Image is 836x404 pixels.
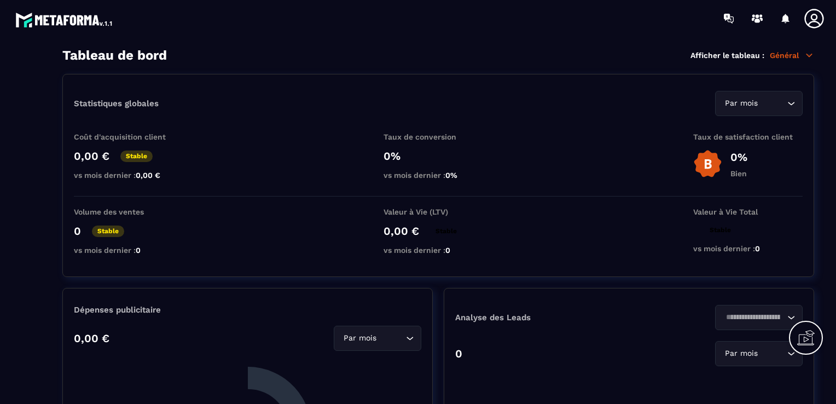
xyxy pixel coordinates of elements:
p: vs mois dernier : [74,246,183,255]
p: Stable [120,151,153,162]
input: Search for option [722,311,785,324]
p: Volume des ventes [74,207,183,216]
p: 0,00 € [74,332,109,345]
h3: Tableau de bord [62,48,167,63]
p: Dépenses publicitaire [74,305,421,315]
p: 0% [384,149,493,163]
div: Search for option [715,341,803,366]
p: Stable [704,224,736,236]
p: 0,00 € [74,149,109,163]
p: 0 [455,347,462,360]
img: b-badge-o.b3b20ee6.svg [693,149,722,178]
p: Stable [92,226,124,237]
span: 0% [445,171,457,180]
span: 0 [445,246,450,255]
p: Afficher le tableau : [690,51,764,60]
div: Search for option [334,326,421,351]
p: Général [770,50,814,60]
p: 0% [730,151,747,164]
p: Statistiques globales [74,99,159,108]
p: vs mois dernier : [384,171,493,180]
p: Taux de satisfaction client [693,132,803,141]
img: logo [15,10,114,30]
p: Valeur à Vie (LTV) [384,207,493,216]
p: Stable [430,226,462,237]
p: Coût d'acquisition client [74,132,183,141]
span: 0,00 € [136,171,160,180]
span: Par mois [341,332,379,344]
div: Search for option [715,91,803,116]
input: Search for option [379,332,403,344]
input: Search for option [760,97,785,109]
p: Valeur à Vie Total [693,207,803,216]
p: 0,00 € [384,224,419,238]
span: 0 [136,246,141,255]
input: Search for option [760,348,785,360]
p: vs mois dernier : [74,171,183,180]
span: Par mois [722,97,760,109]
p: 0 [74,224,81,238]
p: vs mois dernier : [693,244,803,253]
span: 0 [755,244,760,253]
p: vs mois dernier : [384,246,493,255]
p: Analyse des Leads [455,313,629,322]
p: Bien [730,169,747,178]
p: Taux de conversion [384,132,493,141]
div: Search for option [715,305,803,330]
span: Par mois [722,348,760,360]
